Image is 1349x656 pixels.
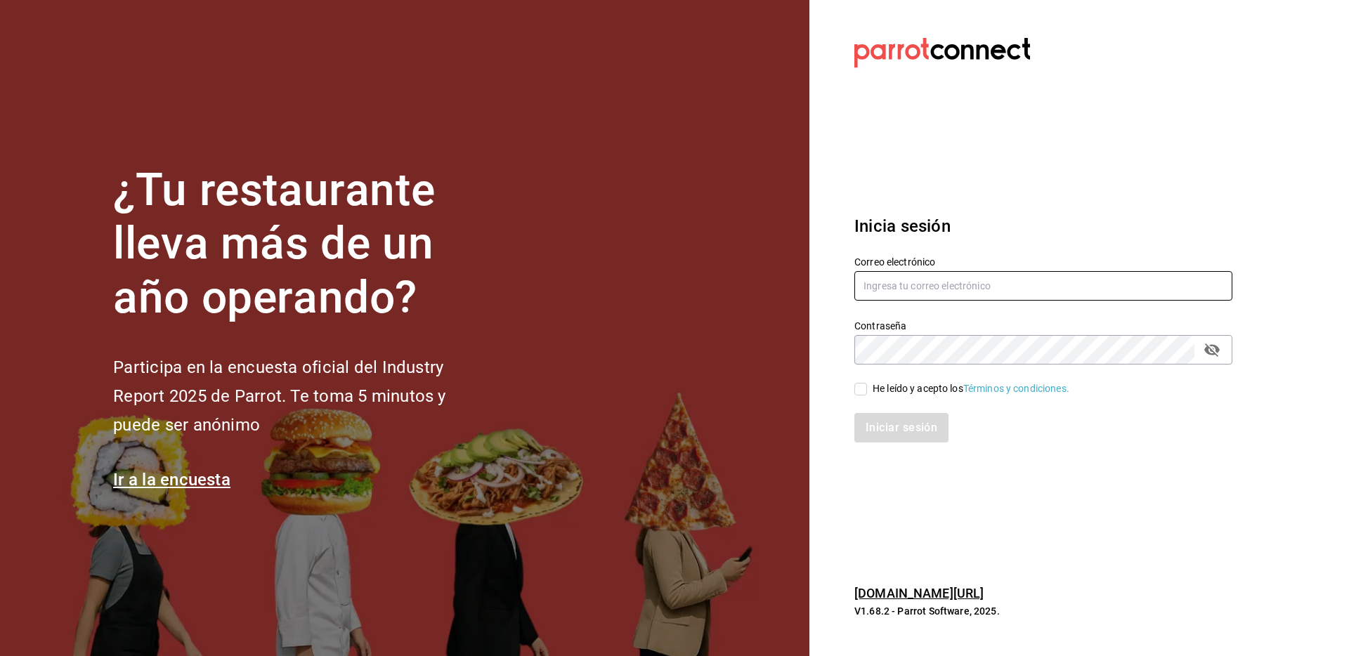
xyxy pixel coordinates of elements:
[963,383,1069,394] a: Términos y condiciones.
[113,353,493,439] h2: Participa en la encuesta oficial del Industry Report 2025 de Parrot. Te toma 5 minutos y puede se...
[854,256,1232,266] label: Correo electrónico
[854,271,1232,301] input: Ingresa tu correo electrónico
[854,604,1232,618] p: V1.68.2 - Parrot Software, 2025.
[1200,338,1224,362] button: passwordField
[854,586,984,601] a: [DOMAIN_NAME][URL]
[873,381,1069,396] div: He leído y acepto los
[854,320,1232,330] label: Contraseña
[113,164,493,325] h1: ¿Tu restaurante lleva más de un año operando?
[854,214,1232,239] h3: Inicia sesión
[113,470,230,490] a: Ir a la encuesta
